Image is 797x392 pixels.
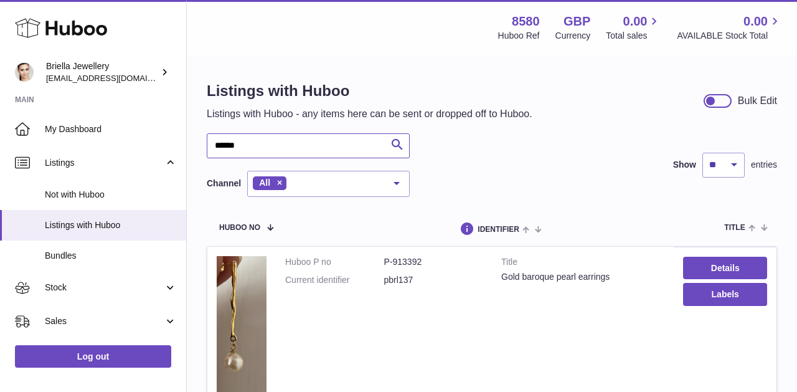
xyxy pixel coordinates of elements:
strong: GBP [564,13,590,30]
div: Gold baroque pearl earrings [501,271,664,283]
a: 0.00 AVAILABLE Stock Total [677,13,782,42]
span: Bundles [45,250,177,262]
a: 0.00 Total sales [606,13,661,42]
div: Huboo Ref [498,30,540,42]
div: Bulk Edit [738,94,777,108]
strong: 8580 [512,13,540,30]
dd: pbrl137 [384,274,483,286]
a: Details [683,257,767,279]
span: identifier [478,226,519,234]
img: hello@briellajewellery.com [15,63,34,82]
strong: Title [501,256,664,271]
span: My Dashboard [45,123,177,135]
span: 0.00 [743,13,768,30]
span: Stock [45,282,164,294]
label: Channel [207,178,241,189]
dt: Huboo P no [285,256,384,268]
span: Listings [45,157,164,169]
span: 0.00 [623,13,648,30]
div: Briella Jewellery [46,60,158,84]
p: Listings with Huboo - any items here can be sent or dropped off to Huboo. [207,107,532,121]
span: title [724,224,745,232]
div: Currency [555,30,591,42]
dd: P-913392 [384,256,483,268]
span: entries [751,159,777,171]
span: Sales [45,315,164,327]
dt: Current identifier [285,274,384,286]
span: Total sales [606,30,661,42]
span: Listings with Huboo [45,219,177,231]
span: [EMAIL_ADDRESS][DOMAIN_NAME] [46,73,183,83]
a: Log out [15,345,171,368]
span: Huboo no [219,224,260,232]
span: AVAILABLE Stock Total [677,30,782,42]
button: Labels [683,283,767,305]
span: Not with Huboo [45,189,177,201]
span: All [259,178,270,188]
h1: Listings with Huboo [207,81,532,101]
label: Show [673,159,696,171]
